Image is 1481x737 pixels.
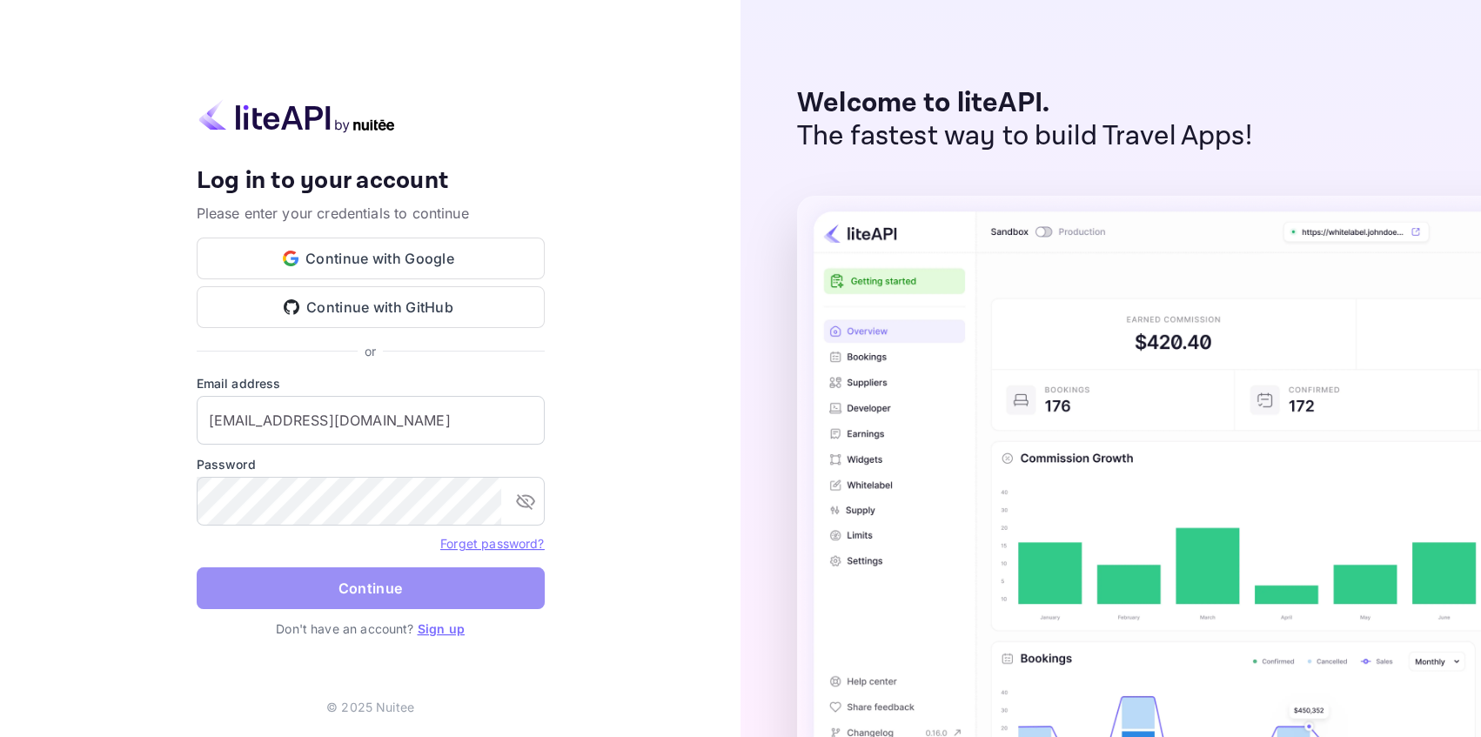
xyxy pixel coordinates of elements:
[797,120,1252,153] p: The fastest way to build Travel Apps!
[197,286,545,328] button: Continue with GitHub
[365,342,376,360] p: or
[797,87,1252,120] p: Welcome to liteAPI.
[508,484,543,519] button: toggle password visibility
[418,621,465,636] a: Sign up
[197,620,545,638] p: Don't have an account?
[197,396,545,445] input: Enter your email address
[197,455,545,473] label: Password
[326,698,414,716] p: © 2025 Nuitee
[197,238,545,279] button: Continue with Google
[197,166,545,197] h4: Log in to your account
[197,567,545,609] button: Continue
[197,374,545,392] label: Email address
[440,536,544,551] a: Forget password?
[440,534,544,552] a: Forget password?
[197,99,397,133] img: liteapi
[197,203,545,224] p: Please enter your credentials to continue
